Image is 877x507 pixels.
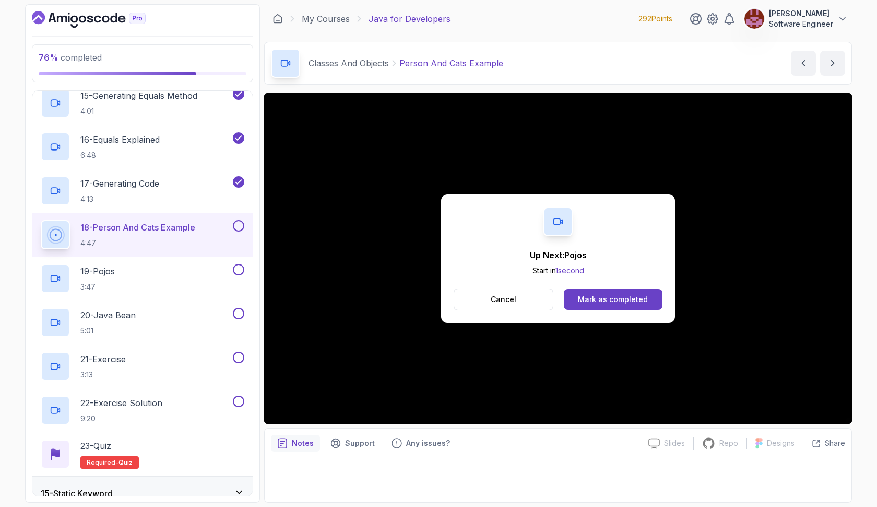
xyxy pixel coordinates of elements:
[369,13,451,25] p: Java for Developers
[825,438,845,448] p: Share
[80,309,136,321] p: 20 - Java Bean
[80,413,162,424] p: 9:20
[41,132,244,162] button: 16-Equals Explained6:48
[406,438,450,448] p: Any issues?
[292,438,314,448] p: Notes
[302,13,350,25] a: My Courses
[39,52,58,63] span: 76 %
[80,177,159,190] p: 17 - Generating Code
[80,353,126,365] p: 21 - Exercise
[454,289,553,310] button: Cancel
[530,266,587,276] p: Start in
[271,435,320,452] button: notes button
[820,51,845,76] button: next content
[555,266,584,275] span: 1 second
[80,326,136,336] p: 5:01
[264,93,852,424] iframe: 17 - Person and Cats Example
[530,249,587,261] p: Up Next: Pojos
[41,176,244,205] button: 17-Generating Code4:13
[664,438,685,448] p: Slides
[324,435,381,452] button: Support button
[564,289,662,310] button: Mark as completed
[41,487,113,500] h3: 15 - Static Keyword
[41,220,244,249] button: 18-Person And Cats Example4:47
[744,8,848,29] button: user profile image[PERSON_NAME]Software Engineer
[80,440,111,452] p: 23 - Quiz
[80,106,197,117] p: 4:01
[399,57,503,70] p: Person And Cats Example
[719,438,738,448] p: Repo
[744,9,764,29] img: user profile image
[87,458,118,467] span: Required-
[791,51,816,76] button: previous content
[769,19,833,29] p: Software Engineer
[39,52,102,63] span: completed
[41,264,244,293] button: 19-Pojos3:47
[41,308,244,337] button: 20-Java Bean5:01
[80,238,195,248] p: 4:47
[80,265,115,278] p: 19 - Pojos
[80,150,160,160] p: 6:48
[803,438,845,448] button: Share
[41,88,244,118] button: 15-Generating Equals Method4:01
[385,435,456,452] button: Feedback button
[41,352,244,381] button: 21-Exercise3:13
[345,438,375,448] p: Support
[578,294,648,305] div: Mark as completed
[80,282,115,292] p: 3:47
[41,440,244,469] button: 23-QuizRequired-quiz
[80,133,160,146] p: 16 - Equals Explained
[638,14,672,24] p: 292 Points
[118,458,133,467] span: quiz
[769,8,833,19] p: [PERSON_NAME]
[491,294,516,305] p: Cancel
[80,194,159,204] p: 4:13
[41,396,244,425] button: 22-Exercise Solution9:20
[80,370,126,380] p: 3:13
[309,57,389,70] p: Classes And Objects
[80,397,162,409] p: 22 - Exercise Solution
[767,438,795,448] p: Designs
[32,11,170,28] a: Dashboard
[80,221,195,234] p: 18 - Person And Cats Example
[80,89,197,102] p: 15 - Generating Equals Method
[272,14,283,24] a: Dashboard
